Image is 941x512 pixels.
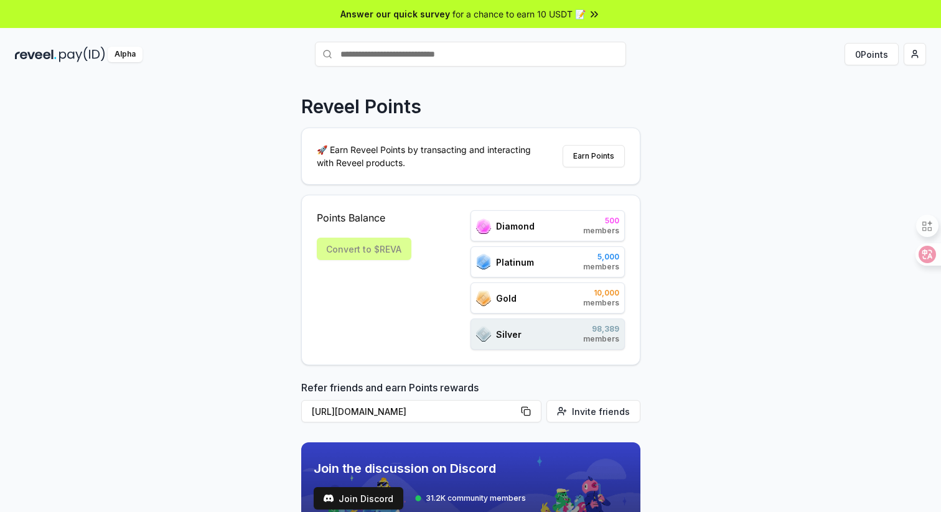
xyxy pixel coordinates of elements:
img: pay_id [59,47,105,62]
span: Answer our quick survey [340,7,450,21]
img: ranks_icon [476,326,491,342]
p: 🚀 Earn Reveel Points by transacting and interacting with Reveel products. [317,143,541,169]
span: Silver [496,328,522,341]
span: Invite friends [572,405,630,418]
button: 0Points [845,43,899,65]
img: test [324,493,334,503]
span: Join Discord [339,492,393,505]
img: ranks_icon [476,254,491,270]
img: reveel_dark [15,47,57,62]
button: [URL][DOMAIN_NAME] [301,400,541,422]
button: Join Discord [314,487,403,510]
div: Alpha [108,47,143,62]
button: Earn Points [563,145,625,167]
span: 31.2K community members [426,493,526,503]
span: 10,000 [583,288,619,298]
span: Points Balance [317,210,411,225]
span: members [583,298,619,308]
span: Diamond [496,220,535,233]
div: Refer friends and earn Points rewards [301,380,640,427]
button: Invite friends [546,400,640,422]
span: members [583,262,619,272]
span: for a chance to earn 10 USDT 📝 [452,7,586,21]
a: testJoin Discord [314,487,403,510]
span: members [583,334,619,344]
span: 500 [583,216,619,226]
span: 98,389 [583,324,619,334]
span: Join the discussion on Discord [314,460,526,477]
span: Gold [496,292,517,305]
img: ranks_icon [476,291,491,306]
img: ranks_icon [476,218,491,234]
p: Reveel Points [301,95,421,118]
span: 5,000 [583,252,619,262]
span: Platinum [496,256,534,269]
span: members [583,226,619,236]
